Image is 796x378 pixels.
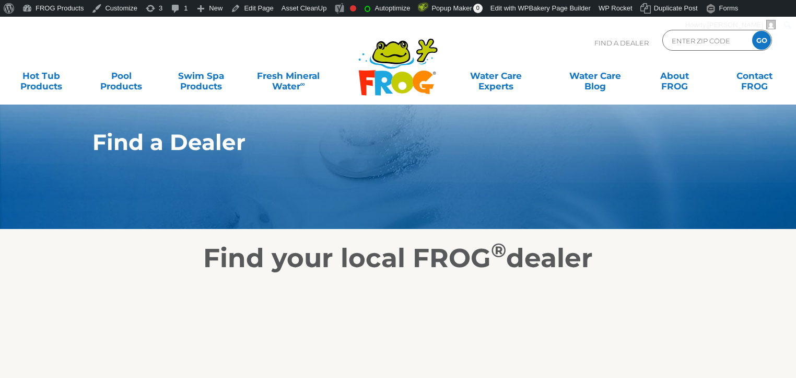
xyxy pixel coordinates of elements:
[671,33,741,48] input: Zip Code Form
[250,65,327,86] a: Fresh MineralWater∞
[564,65,626,86] a: Water CareBlog
[752,31,771,50] input: GO
[170,65,232,86] a: Swim SpaProducts
[723,65,786,86] a: ContactFROG
[446,65,546,86] a: Water CareExperts
[682,17,780,33] a: Howdy,
[707,21,763,29] span: [PERSON_NAME]
[90,65,153,86] a: PoolProducts
[644,65,706,86] a: AboutFROG
[300,80,305,88] sup: ∞
[491,238,506,262] sup: ®
[77,243,719,274] h2: Find your local FROG dealer
[350,5,356,12] div: Focus keyphrase not set
[473,4,483,13] span: 0
[594,30,649,56] p: Find A Dealer
[92,130,655,155] h1: Find a Dealer
[10,65,73,86] a: Hot TubProducts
